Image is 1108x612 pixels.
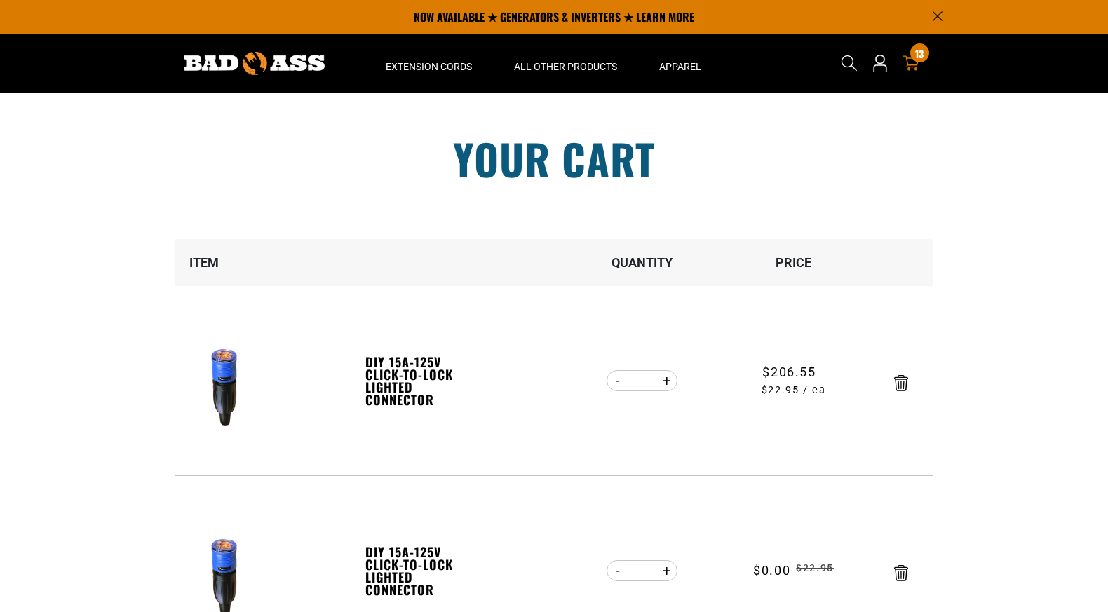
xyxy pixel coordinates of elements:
a: DIY 15A-125V Click-to-Lock Lighted Connector [365,355,462,406]
th: Quantity [567,239,718,286]
dd: $0.00 [753,561,790,580]
summary: Extension Cords [365,34,493,93]
a: DIY 15A-125V Click-to-Lock Lighted Connector [365,545,462,596]
span: All Other Products [514,60,617,73]
span: Extension Cords [386,60,472,73]
input: Quantity for DIY 15A-125V Click-to-Lock Lighted Connector [628,369,656,393]
th: Item [175,239,365,286]
summary: Apparel [638,34,722,93]
img: Bad Ass Extension Cords [184,52,325,75]
span: 13 [915,48,924,59]
summary: Search [838,52,860,74]
a: Remove DIY 15A-125V Click-to-Lock Lighted Connector [894,378,908,388]
a: Remove DIY 15A-125V Click-to-Lock Lighted Connector [894,568,908,578]
s: $22.95 [796,561,834,576]
h1: Your cart [165,137,943,179]
span: $22.95 / ea [719,383,869,398]
span: $206.55 [762,362,816,381]
input: Quantity for DIY 15A-125V Click-to-Lock Lighted Connector [628,559,656,583]
th: Price [718,239,870,286]
summary: All Other Products [493,34,638,93]
span: Apparel [659,60,701,73]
